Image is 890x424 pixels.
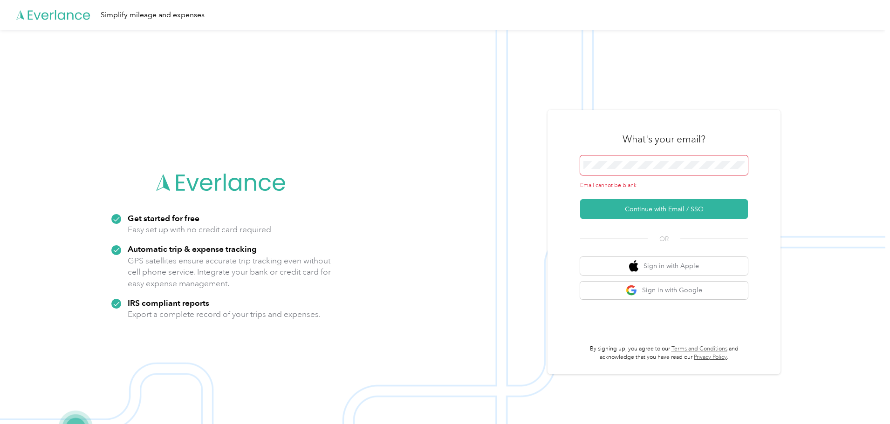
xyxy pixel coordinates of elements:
[648,234,680,244] span: OR
[580,199,748,219] button: Continue with Email / SSO
[623,133,705,146] h3: What's your email?
[626,285,637,296] img: google logo
[128,213,199,223] strong: Get started for free
[580,182,748,190] div: Email cannot be blank
[101,9,205,21] div: Simplify mileage and expenses
[580,282,748,300] button: google logoSign in with Google
[128,244,257,254] strong: Automatic trip & expense tracking
[128,224,271,236] p: Easy set up with no credit card required
[694,354,727,361] a: Privacy Policy
[128,255,331,289] p: GPS satellites ensure accurate trip tracking even without cell phone service. Integrate your bank...
[128,309,321,320] p: Export a complete record of your trips and expenses.
[580,345,748,361] p: By signing up, you agree to our and acknowledge that you have read our .
[580,257,748,275] button: apple logoSign in with Apple
[671,345,727,352] a: Terms and Conditions
[629,260,638,272] img: apple logo
[128,298,209,308] strong: IRS compliant reports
